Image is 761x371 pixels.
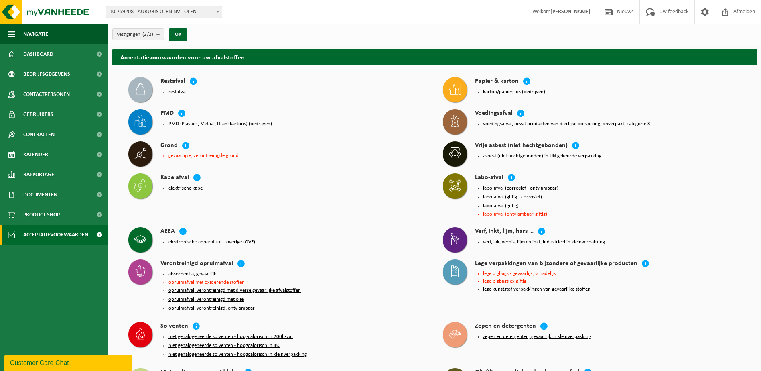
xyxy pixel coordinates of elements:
button: verf, lak, vernis, lijm en inkt, industrieel in kleinverpakking [483,239,605,245]
h4: Lege verpakkingen van bijzondere of gevaarlijke producten [475,259,637,269]
button: labo-afval (giftig - corrosief) [483,194,542,200]
h4: Verontreinigd opruimafval [160,259,233,269]
h4: PMD [160,109,174,118]
li: gevaarlijke, verontreinigde grond [168,153,427,158]
button: niet gehalogeneerde solventen - hoogcalorisch in IBC [168,342,280,349]
button: opruimafval, verontreinigd, ontvlambaar [168,305,255,312]
span: Rapportage [23,165,54,185]
button: opruimafval, verontreinigd met olie [168,296,244,303]
button: elektrische kabel [168,185,204,192]
span: Contracten [23,124,55,145]
span: Acceptatievoorwaarden [23,225,88,245]
button: zepen en detergenten, gevaarlijk in kleinverpakking [483,334,591,340]
button: karton/papier, los (bedrijven) [483,89,545,95]
button: elektronische apparatuur - overige (OVE) [168,239,255,245]
strong: [PERSON_NAME] [550,9,591,15]
h4: Restafval [160,77,185,86]
h2: Acceptatievoorwaarden voor uw afvalstoffen [112,49,757,65]
iframe: chat widget [4,353,134,371]
span: Product Shop [23,205,60,225]
button: OK [169,28,187,41]
button: niet gehalogeneerde solventen - hoogcalorisch in 200lt-vat [168,334,293,340]
span: Bedrijfsgegevens [23,64,70,84]
span: Gebruikers [23,104,53,124]
h4: Solventen [160,322,188,331]
button: restafval [168,89,187,95]
button: labo-afval (giftig) [483,203,519,209]
count: (2/2) [142,32,153,37]
span: Contactpersonen [23,84,70,104]
button: lege kunststof verpakkingen van gevaarlijke stoffen [483,286,591,293]
button: asbest (niet hechtgebonden) in UN gekeurde verpakking [483,153,601,159]
li: lege bigbags - gevaarlijk, schadelijk [483,271,741,276]
span: Documenten [23,185,57,205]
h4: Verf, inkt, lijm, hars … [475,227,534,236]
button: voedingsafval, bevat producten van dierlijke oorsprong, onverpakt, categorie 3 [483,121,650,127]
h4: Vrije asbest (niet hechtgebonden) [475,141,568,151]
span: Vestigingen [117,29,153,41]
h4: Zepen en detergenten [475,322,536,331]
h4: Kabelafval [160,173,189,183]
button: labo-afval (corrosief - ontvlambaar) [483,185,558,192]
button: niet gehalogeneerde solventen - hoogcalorisch in kleinverpakking [168,351,307,358]
span: 10-759208 - AURUBIS OLEN NV - OLEN [106,6,222,18]
button: absorbentia, gevaarlijk [168,271,216,277]
span: Navigatie [23,24,48,44]
h4: Papier & karton [475,77,519,86]
h4: Labo-afval [475,173,503,183]
span: Kalender [23,145,48,165]
li: opruimafval met oxiderende stoffen [168,280,427,285]
button: PMD (Plastiek, Metaal, Drankkartons) (bedrijven) [168,121,272,127]
button: opruimafval, verontreinigd met diverse gevaarlijke afvalstoffen [168,287,301,294]
li: lege bigbags ex giftig [483,279,741,284]
li: labo-afval (ontvlambaar-giftig) [483,212,741,217]
button: Vestigingen(2/2) [112,28,164,40]
span: Dashboard [23,44,53,64]
h4: Voedingsafval [475,109,513,118]
h4: Grond [160,141,178,151]
h4: AEEA [160,227,175,236]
